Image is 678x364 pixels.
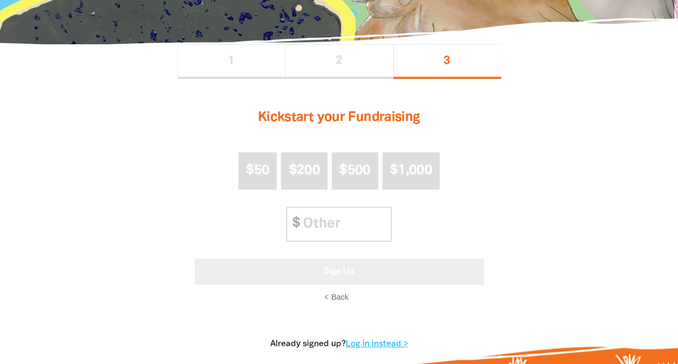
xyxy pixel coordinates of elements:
button: Stage 2 [285,44,393,79]
button: Stage 1 [177,44,285,79]
input: Other [296,207,391,240]
span: $200 [289,164,319,177]
span: $ [287,207,300,240]
p: Already signed up? [177,338,501,350]
h3: Kickstart your Fundraising [195,96,484,139]
i: chevron_left [321,292,331,302]
button: $50 [238,152,277,190]
button: $200 [281,152,327,190]
button: $500 [332,152,378,190]
a: Log in instead > [346,340,408,348]
span: Back [331,293,348,301]
span: $1,000 [390,164,432,177]
span: $500 [339,164,370,177]
span: $50 [246,164,269,177]
button: Sign Up [195,259,484,285]
button: $1,000 [382,152,440,190]
button: Stage 3 [393,44,501,79]
button: chevron_leftBack [326,292,352,303]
